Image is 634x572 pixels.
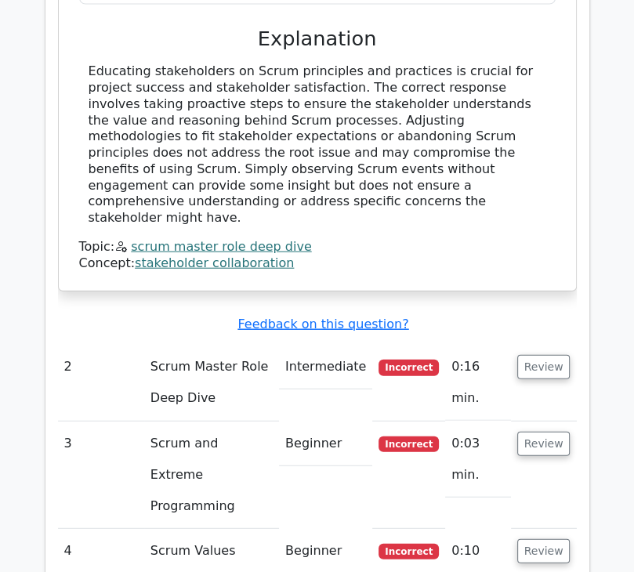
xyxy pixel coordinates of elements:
a: scrum master role deep dive [131,239,311,254]
td: Beginner [279,422,372,466]
span: Incorrect [379,436,439,452]
td: 2 [58,345,144,421]
div: Concept: [79,255,556,272]
td: 0:03 min. [445,422,510,498]
td: Scrum and Extreme Programming [144,422,279,529]
span: Incorrect [379,544,439,559]
a: stakeholder collaboration [135,255,294,270]
button: Review [517,539,571,563]
span: Incorrect [379,360,439,375]
button: Review [517,355,571,379]
button: Review [517,432,571,456]
div: Educating stakeholders on Scrum principles and practices is crucial for project success and stake... [89,63,546,226]
td: Scrum Master Role Deep Dive [144,345,279,421]
h3: Explanation [89,27,546,51]
td: Intermediate [279,345,372,389]
td: 3 [58,422,144,529]
div: Topic: [79,239,556,255]
td: 0:16 min. [445,345,510,421]
a: Feedback on this question? [237,317,408,331]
